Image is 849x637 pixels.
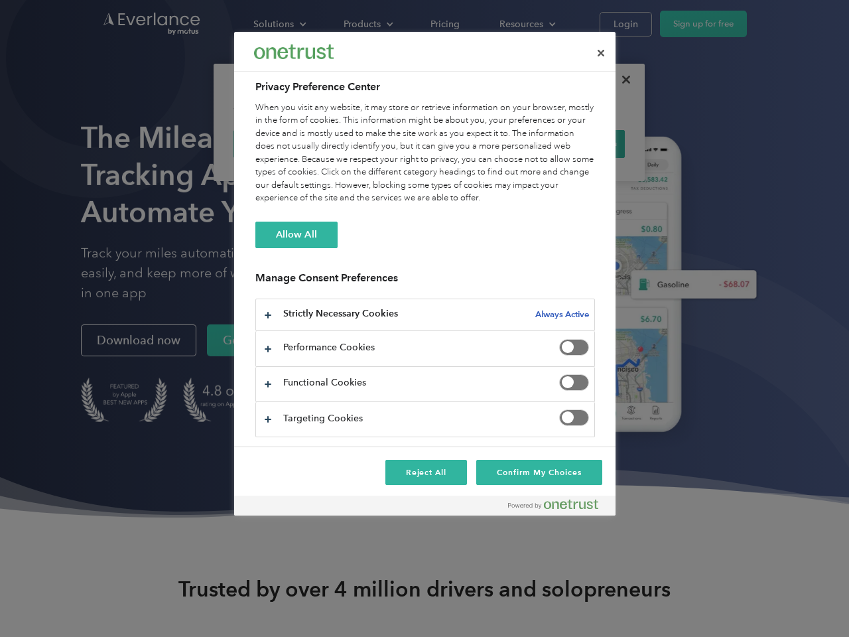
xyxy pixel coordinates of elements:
[508,499,609,516] a: Powered by OneTrust Opens in a new Tab
[254,38,334,65] div: Everlance
[255,222,338,248] button: Allow All
[586,38,616,68] button: Close
[476,460,602,485] button: Confirm My Choices
[255,79,595,95] h2: Privacy Preference Center
[255,271,595,292] h3: Manage Consent Preferences
[255,102,595,205] div: When you visit any website, it may store or retrieve information on your browser, mostly in the f...
[508,499,598,510] img: Powered by OneTrust Opens in a new Tab
[385,460,468,485] button: Reject All
[254,44,334,58] img: Everlance
[234,32,616,516] div: Preference center
[234,32,616,516] div: Privacy Preference Center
